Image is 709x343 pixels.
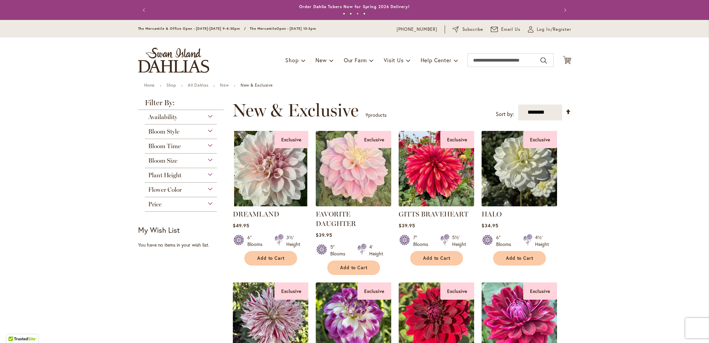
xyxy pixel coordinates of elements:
[138,48,209,73] a: store logo
[462,26,484,33] span: Subscribe
[482,210,502,218] a: HALO
[276,26,316,31] span: Open - [DATE] 10-3pm
[257,255,285,261] span: Add to Cart
[421,56,451,64] span: Help Center
[535,234,549,248] div: 4½' Height
[299,4,409,9] a: Order Dahlia Tubers Now for Spring 2026 Delivery!
[452,26,483,33] a: Subscribe
[316,232,332,238] span: $39.95
[410,251,463,266] button: Add to Cart
[148,186,182,193] span: Flower Color
[148,142,181,150] span: Bloom Time
[482,131,557,206] img: HALO
[233,222,249,229] span: $49.95
[523,131,557,148] div: Exclusive
[491,26,520,33] a: Email Us
[440,282,474,300] div: Exclusive
[233,210,279,218] a: DREAMLAND
[496,108,514,120] label: Sort by:
[316,201,391,208] a: FAVORITE DAUGHTER Exclusive
[138,3,152,17] button: Previous
[523,282,557,300] div: Exclusive
[138,26,277,31] span: The Mercantile & Office Open - [DATE]-[DATE] 9-4:30pm / The Mercantile
[356,13,359,15] button: 3 of 4
[440,131,474,148] div: Exclusive
[274,282,308,300] div: Exclusive
[501,26,520,33] span: Email Us
[397,26,438,33] a: [PHONE_NUMBER]
[274,131,308,148] div: Exclusive
[315,56,327,64] span: New
[413,234,432,248] div: 7" Blooms
[452,234,466,248] div: 5½' Height
[232,100,359,120] span: New & Exclusive
[399,201,474,208] a: GITTS BRAVEHEART Exclusive
[350,13,352,15] button: 2 of 4
[537,26,571,33] span: Log In/Register
[363,13,365,15] button: 4 of 4
[144,83,155,88] a: Home
[399,210,468,218] a: GITTS BRAVEHEART
[496,234,515,248] div: 6" Blooms
[344,56,367,64] span: Our Farm
[138,225,180,235] strong: My Wish List
[233,131,308,206] img: DREAMLAND
[365,112,368,118] span: 9
[244,251,297,266] button: Add to Cart
[188,83,208,88] a: All Dahlias
[148,171,181,179] span: Plant Height
[316,131,391,206] img: FAVORITE DAUGHTER
[399,131,474,206] img: GITTS BRAVEHEART
[286,234,300,248] div: 3½' Height
[384,56,403,64] span: Visit Us
[167,83,176,88] a: Shop
[423,255,451,261] span: Add to Cart
[482,222,498,229] span: $34.95
[138,242,228,248] div: You have no items in your wish list.
[357,131,391,148] div: Exclusive
[369,244,383,257] div: 4' Height
[330,244,349,257] div: 5" Blooms
[357,282,391,300] div: Exclusive
[528,26,571,33] a: Log In/Register
[220,83,229,88] a: New
[247,234,266,248] div: 6" Blooms
[493,251,546,266] button: Add to Cart
[482,201,557,208] a: HALO Exclusive
[148,201,161,208] span: Price
[241,83,273,88] strong: New & Exclusive
[285,56,298,64] span: Shop
[506,255,534,261] span: Add to Cart
[233,201,308,208] a: DREAMLAND Exclusive
[340,265,368,271] span: Add to Cart
[399,222,415,229] span: $39.95
[343,13,345,15] button: 1 of 4
[148,128,179,135] span: Bloom Style
[148,157,177,164] span: Bloom Size
[558,3,571,17] button: Next
[316,210,356,228] a: FAVORITE DAUGHTER
[138,99,224,110] strong: Filter By:
[365,110,386,120] p: products
[5,319,24,338] iframe: Launch Accessibility Center
[327,260,380,275] button: Add to Cart
[148,113,177,121] span: Availability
